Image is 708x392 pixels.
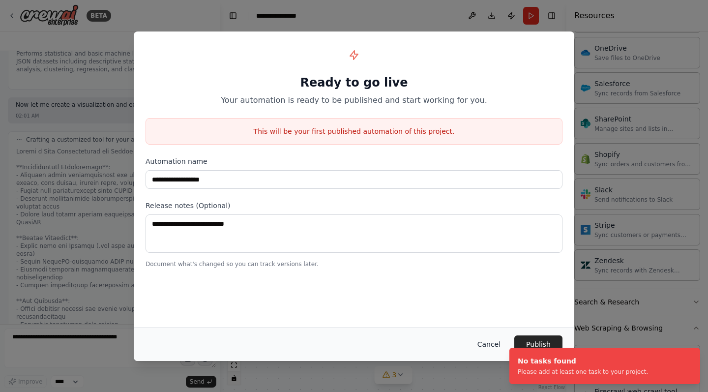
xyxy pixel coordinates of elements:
[470,335,508,353] button: Cancel
[518,368,648,376] div: Please add at least one task to your project.
[514,335,562,353] button: Publish
[518,356,648,366] div: No tasks found
[146,260,562,268] p: Document what's changed so you can track versions later.
[146,94,562,106] p: Your automation is ready to be published and start working for you.
[146,201,562,211] label: Release notes (Optional)
[146,156,562,166] label: Automation name
[146,75,562,90] h1: Ready to go live
[146,126,562,136] p: This will be your first published automation of this project.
